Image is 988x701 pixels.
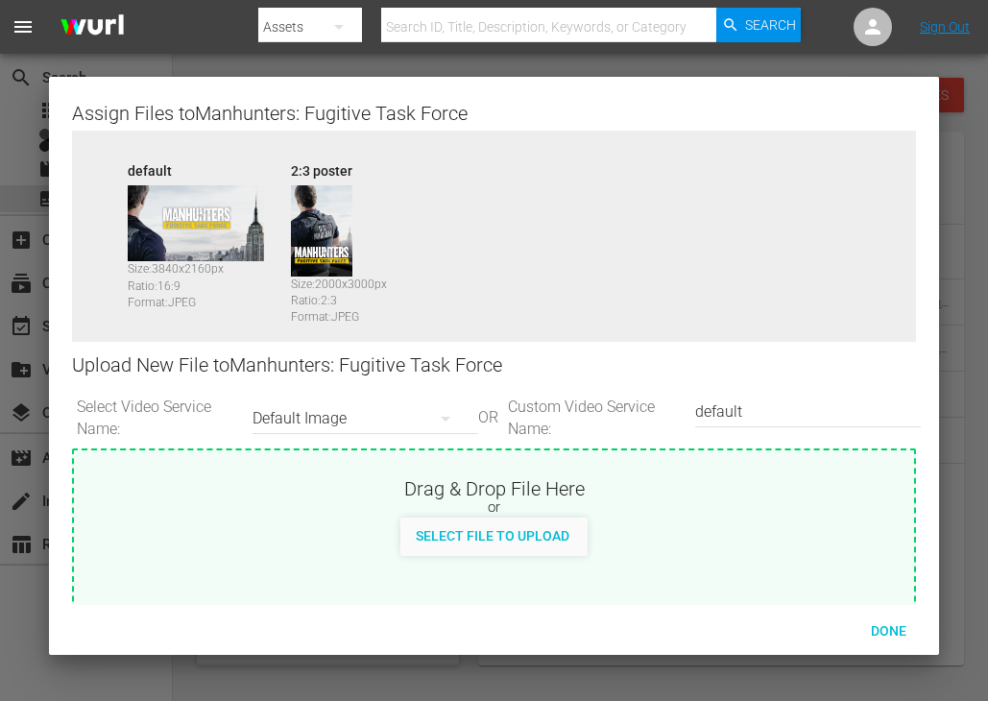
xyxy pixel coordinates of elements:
div: Assign Files to Manhunters: Fugitive Task Force [72,100,915,123]
div: Upload New File to Manhunters: Fugitive Task Force [72,342,915,389]
div: Size: 3840 x 2160 px Ratio: 16:9 Format: JPEG [128,261,281,302]
div: Drag & Drop File Here [74,475,913,498]
button: Select File to Upload [400,518,585,552]
button: Done [847,613,931,647]
a: Sign Out [920,19,970,35]
div: Size: 2000 x 3000 px Ratio: 2:3 Format: JPEG [291,277,445,317]
img: ans4CAIJ8jUAAAAAAAAAAAAAAAAAAAAAAAAgQb4GAAAAAAAAAAAAAAAAAAAAAAAAJMjXAAAAAAAAAAAAAAAAAAAAAAAAgAT5G... [46,5,138,50]
div: default [128,161,281,175]
div: 2:3 poster [291,161,445,175]
span: Search [745,8,796,42]
span: Select Video Service Name: [72,397,248,441]
img: 478421-2-3-poster_v1.jpg [291,185,351,277]
span: Done [855,623,922,639]
span: menu [12,15,35,38]
span: OR [473,407,503,429]
button: Search [716,8,801,42]
span: Custom Video Service Name: [503,397,690,441]
div: Default Image [253,392,469,446]
div: or [74,498,913,518]
span: Select File to Upload [400,528,585,544]
img: Manhunters--Fugitive-Task-Force-default_v2.jpg [128,185,264,262]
